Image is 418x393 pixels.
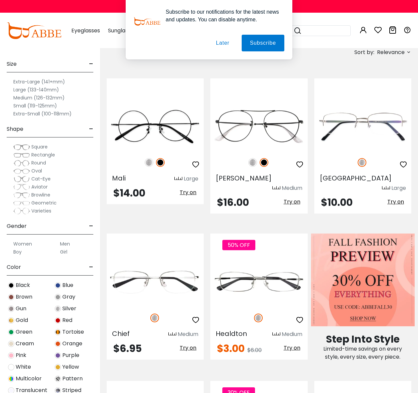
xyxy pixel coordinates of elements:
img: Black [156,158,165,167]
span: Pink [16,351,26,359]
span: Brown [16,293,32,301]
img: Fall Fashion Sale [311,234,415,326]
button: Try on [282,198,302,206]
span: Try on [284,344,300,352]
img: size ruler [272,186,280,191]
span: Mali [112,173,126,183]
span: Tortoise [62,328,84,336]
button: Later [208,35,238,51]
span: Aviator [31,183,48,190]
span: Black [16,281,30,289]
img: Geometric.png [13,200,30,207]
img: Round.png [13,160,30,166]
img: Rectangle.png [13,152,30,158]
button: Try on [178,188,198,197]
div: Medium [178,330,198,338]
span: Gold [16,316,28,324]
span: - [89,121,93,137]
span: Oval [31,167,42,174]
img: size ruler [174,176,182,181]
img: Tortoise [55,329,61,335]
img: Silver [145,158,153,167]
label: Large (133-140mm) [13,86,59,94]
span: Geometric [31,200,57,206]
span: $10.00 [321,195,353,210]
img: Black [260,158,268,167]
img: Black Ellie - Metal ,Adjust Nose Pads [210,102,307,151]
img: Black Mali - Acetate,Metal ,Adjust Nose Pads [107,102,204,151]
span: Rectangle [31,151,55,158]
div: Medium [282,184,302,192]
span: Cat-Eye [31,175,51,182]
span: Try on [284,198,300,206]
span: Green [16,328,32,336]
span: Red [62,316,72,324]
button: Subscribe [242,35,284,51]
span: $16.00 [217,195,249,210]
span: Healdton [216,329,247,338]
img: Silver Chief - Metal ,Adjust Nose Pads [107,258,204,306]
span: [PERSON_NAME] [216,173,272,183]
label: Boy [13,248,22,256]
button: Try on [282,344,302,352]
span: Color [7,259,21,275]
span: White [16,363,31,371]
img: Aviator.png [13,184,30,190]
img: Pink [8,352,14,359]
img: Blue [55,282,61,289]
img: Green [8,329,14,335]
label: Small (119-125mm) [13,102,57,110]
img: Cat-Eye.png [13,176,30,182]
img: size ruler [382,186,390,191]
span: Gray [62,293,75,301]
span: - [89,218,93,234]
div: Large [184,175,198,183]
span: Try on [180,344,196,352]
span: Step Into Style [326,332,400,346]
span: Orange [62,340,82,348]
img: Orange [55,341,61,347]
span: Size [7,56,17,72]
img: Multicolor [8,376,14,382]
span: Multicolor [16,375,42,383]
img: Varieties.png [13,208,30,215]
label: Extra-Small (100-118mm) [13,110,72,118]
div: Medium [282,330,302,338]
span: Try on [180,188,196,196]
span: $3.00 [217,341,245,356]
span: 50% OFF [222,240,255,250]
span: Square [31,143,48,150]
span: $6.00 [247,346,262,354]
img: Gun [8,306,14,312]
img: Oval.png [13,168,30,174]
span: Shape [7,121,23,137]
span: Chief [112,329,130,338]
span: Round [31,159,46,166]
span: Cream [16,340,34,348]
img: Silver Gabon - Metal ,Adjust Nose Pads [314,102,411,151]
label: Men [60,240,70,248]
span: Gun [16,305,26,313]
img: Red [55,317,61,324]
img: size ruler [168,332,176,337]
label: Medium (126-132mm) [13,94,65,102]
img: Purple [55,352,61,359]
span: Varieties [31,208,51,214]
img: Silver [55,306,61,312]
span: Blue [62,281,73,289]
img: Silver [248,158,257,167]
img: Yellow [55,364,61,370]
img: Silver Healdton - Metal ,Adjust Nose Pads [210,258,307,306]
img: Brown [8,294,14,300]
img: Silver [254,314,263,322]
span: $6.95 [113,341,142,356]
button: Try on [178,344,198,352]
span: [GEOGRAPHIC_DATA] [320,173,392,183]
span: Pattern [62,375,83,383]
img: Square.png [13,144,30,150]
span: Limited-time savings on every style, every size, every piece. [323,345,402,361]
